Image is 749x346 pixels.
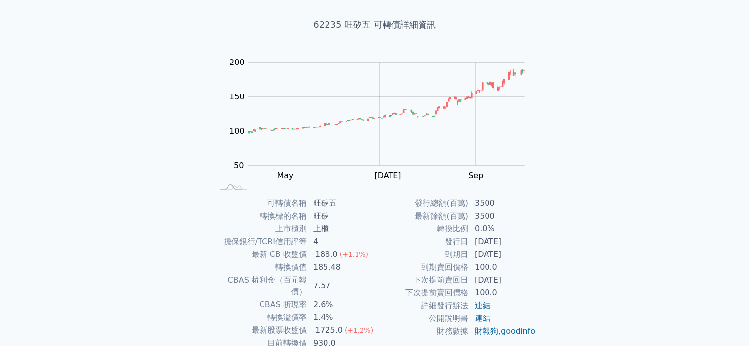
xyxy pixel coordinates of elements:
td: CBAS 權利金（百元報價） [213,274,307,298]
a: 連結 [475,314,490,323]
td: 2.6% [307,298,375,311]
tspan: 100 [229,126,245,136]
span: (+1.1%) [340,251,368,258]
td: [DATE] [469,274,536,286]
td: 上櫃 [307,222,375,235]
a: goodinfo [501,326,535,336]
td: 0.0% [469,222,536,235]
td: 擔保銀行/TCRI信用評等 [213,235,307,248]
td: 轉換比例 [375,222,469,235]
td: 旺矽五 [307,197,375,210]
tspan: 200 [229,58,245,67]
td: 7.57 [307,274,375,298]
td: 4 [307,235,375,248]
td: 轉換價值 [213,261,307,274]
tspan: 150 [229,92,245,101]
td: 轉換標的名稱 [213,210,307,222]
td: 公開說明書 [375,312,469,325]
div: 1725.0 [313,324,345,336]
td: 3500 [469,197,536,210]
td: , [469,325,536,338]
td: 轉換溢價率 [213,311,307,324]
td: 下次提前賣回日 [375,274,469,286]
td: 最新股票收盤價 [213,324,307,337]
td: 3500 [469,210,536,222]
td: CBAS 折現率 [213,298,307,311]
td: [DATE] [469,248,536,261]
td: 旺矽 [307,210,375,222]
g: Chart [224,58,539,200]
td: 詳細發行辦法 [375,299,469,312]
a: 連結 [475,301,490,310]
td: 發行日 [375,235,469,248]
tspan: 50 [234,161,244,170]
tspan: May [277,171,293,180]
td: 上市櫃別 [213,222,307,235]
tspan: Sep [468,171,483,180]
td: 100.0 [469,286,536,299]
td: 到期日 [375,248,469,261]
td: 最新 CB 收盤價 [213,248,307,261]
td: 發行總額(百萬) [375,197,469,210]
td: [DATE] [469,235,536,248]
span: (+1.2%) [345,326,373,334]
tspan: [DATE] [374,171,401,180]
td: 1.4% [307,311,375,324]
td: 185.48 [307,261,375,274]
a: 財報狗 [475,326,498,336]
h1: 62235 旺矽五 可轉債詳細資訊 [201,18,548,31]
td: 下次提前賣回價格 [375,286,469,299]
td: 可轉債名稱 [213,197,307,210]
td: 100.0 [469,261,536,274]
td: 財務數據 [375,325,469,338]
td: 到期賣回價格 [375,261,469,274]
div: 188.0 [313,249,340,260]
td: 最新餘額(百萬) [375,210,469,222]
